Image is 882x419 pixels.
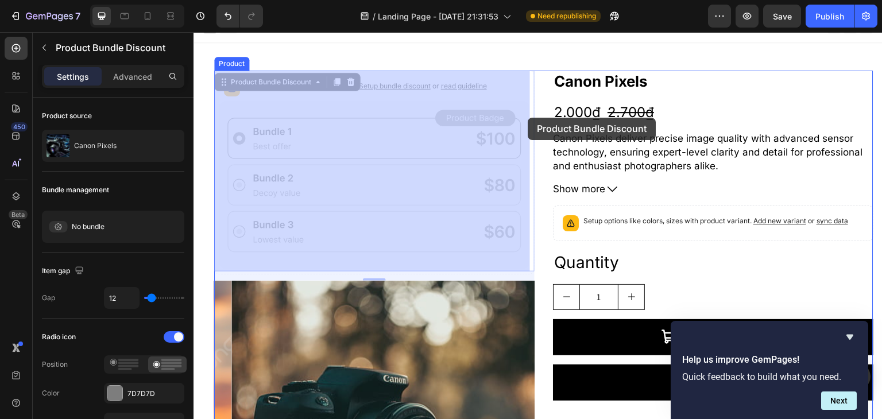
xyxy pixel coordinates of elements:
[105,288,139,308] input: Auto
[42,263,86,279] div: Item gap
[194,32,882,419] iframe: Design area
[821,391,857,410] button: Next question
[42,359,68,370] div: Position
[42,111,92,121] div: Product source
[815,10,844,22] div: Publish
[42,332,76,342] div: Radio icon
[216,5,263,28] div: Undo/Redo
[378,10,498,22] span: Landing Page - [DATE] 21:31:53
[843,330,857,344] button: Hide survey
[763,5,801,28] button: Save
[682,353,857,367] h2: Help us improve GemPages!
[47,134,69,157] img: product feature img
[75,9,80,23] p: 7
[11,122,28,131] div: 450
[57,71,89,83] p: Settings
[806,5,854,28] button: Publish
[773,11,792,21] span: Save
[42,388,60,398] div: Color
[682,330,857,410] div: Help us improve GemPages!
[42,185,109,195] div: Bundle management
[113,71,152,83] p: Advanced
[682,371,857,382] p: Quick feedback to build what you need.
[5,5,86,28] button: 7
[42,293,55,303] div: Gap
[9,210,28,219] div: Beta
[56,41,180,55] p: Product Bundle Discount
[537,11,596,21] span: Need republishing
[127,389,181,399] div: 7D7D7D
[72,222,105,232] span: No bundle
[373,10,376,22] span: /
[74,142,117,150] p: Canon Pixels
